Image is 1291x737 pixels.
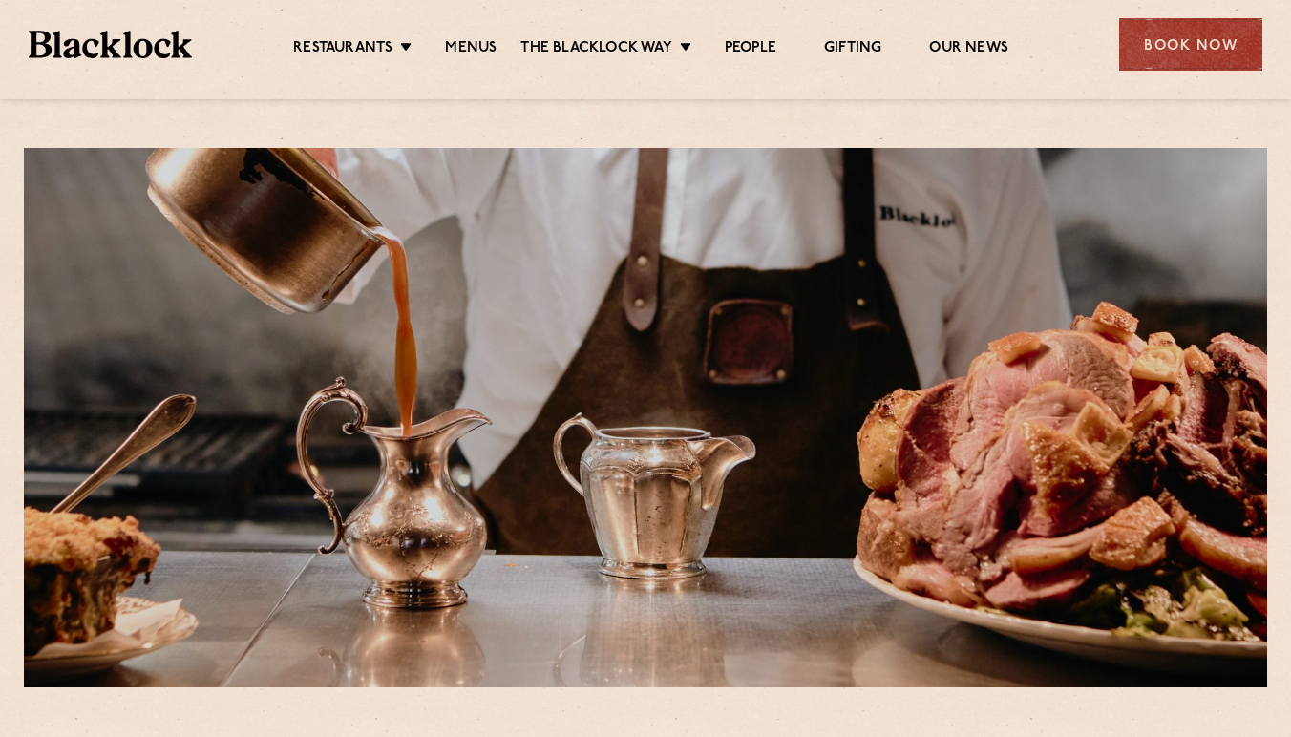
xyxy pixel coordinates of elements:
div: Book Now [1119,18,1262,71]
a: Our News [929,39,1008,60]
a: Menus [445,39,497,60]
a: The Blacklock Way [520,39,671,60]
a: Gifting [824,39,881,60]
a: Restaurants [293,39,392,60]
a: People [725,39,776,60]
img: BL_Textured_Logo-footer-cropped.svg [29,31,192,58]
